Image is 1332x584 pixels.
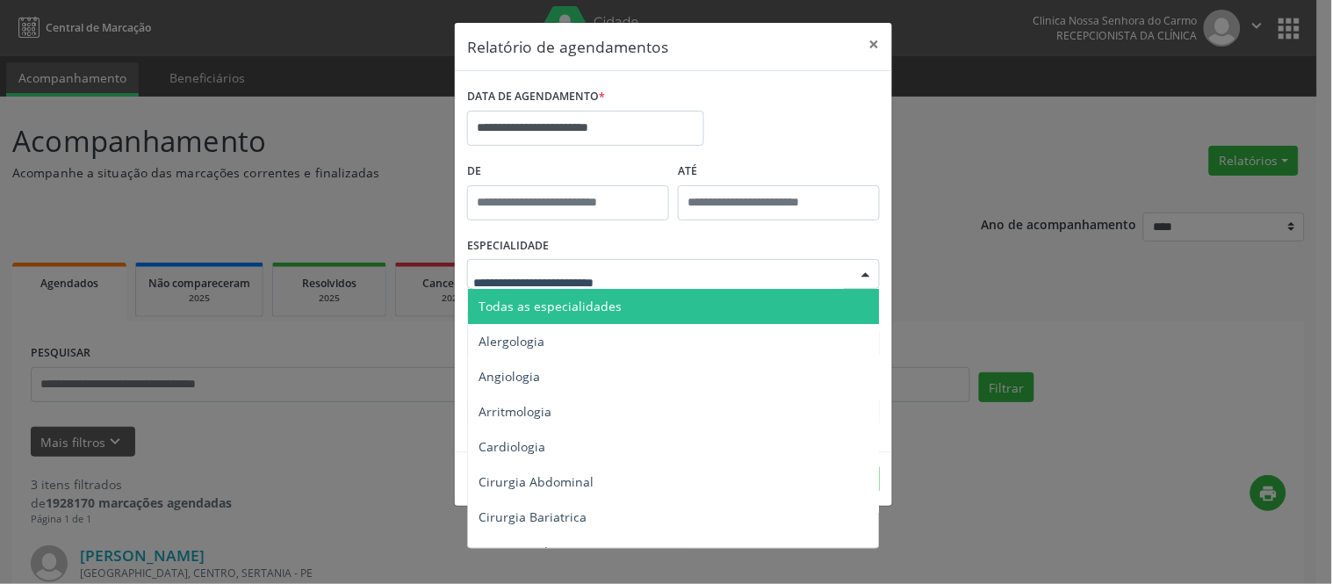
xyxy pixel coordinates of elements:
[479,333,544,350] span: Alergologia
[857,23,892,66] button: Close
[479,403,551,420] span: Arritmologia
[467,233,549,260] label: ESPECIALIDADE
[479,438,545,455] span: Cardiologia
[467,35,668,58] h5: Relatório de agendamentos
[479,508,587,525] span: Cirurgia Bariatrica
[479,544,633,560] span: Cirurgia Cabeça e Pescoço
[467,83,605,111] label: DATA DE AGENDAMENTO
[479,298,622,314] span: Todas as especialidades
[467,158,669,185] label: De
[479,473,594,490] span: Cirurgia Abdominal
[678,158,880,185] label: ATÉ
[479,368,540,385] span: Angiologia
